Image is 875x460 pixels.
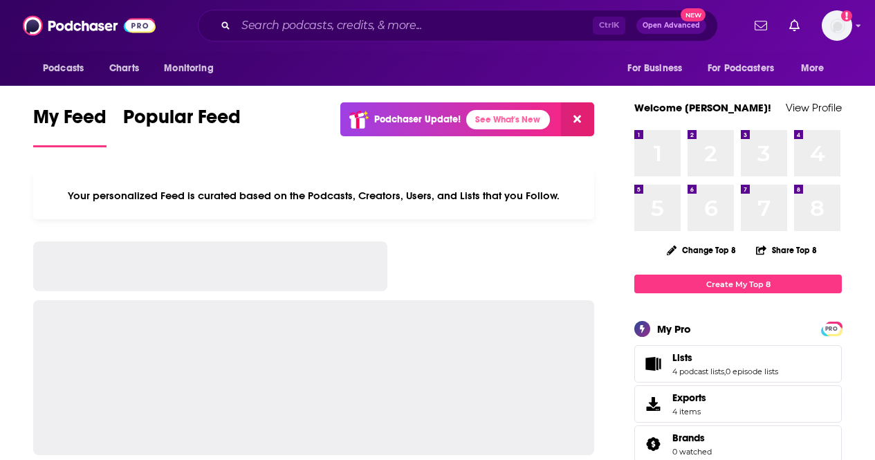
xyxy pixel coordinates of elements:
[636,17,706,34] button: Open AdvancedNew
[639,434,667,454] a: Brands
[123,105,241,137] span: Popular Feed
[657,322,691,335] div: My Pro
[33,105,107,137] span: My Feed
[198,10,718,42] div: Search podcasts, credits, & more...
[791,55,842,82] button: open menu
[726,367,778,376] a: 0 episode lists
[109,59,139,78] span: Charts
[593,17,625,35] span: Ctrl K
[634,345,842,383] span: Lists
[627,59,682,78] span: For Business
[784,14,805,37] a: Show notifications dropdown
[639,394,667,414] span: Exports
[801,59,825,78] span: More
[822,10,852,41] span: Logged in as YiyanWang
[374,113,461,125] p: Podchaser Update!
[43,59,84,78] span: Podcasts
[236,15,593,37] input: Search podcasts, credits, & more...
[643,22,700,29] span: Open Advanced
[634,275,842,293] a: Create My Top 8
[672,407,706,416] span: 4 items
[672,367,724,376] a: 4 podcast lists
[658,241,744,259] button: Change Top 8
[699,55,794,82] button: open menu
[23,12,156,39] img: Podchaser - Follow, Share and Rate Podcasts
[634,385,842,423] a: Exports
[672,447,712,457] a: 0 watched
[639,354,667,374] a: Lists
[123,105,241,147] a: Popular Feed
[823,323,840,333] a: PRO
[672,432,712,444] a: Brands
[33,105,107,147] a: My Feed
[672,351,692,364] span: Lists
[841,10,852,21] svg: Add a profile image
[672,392,706,404] span: Exports
[755,237,818,264] button: Share Top 8
[672,351,778,364] a: Lists
[100,55,147,82] a: Charts
[672,432,705,444] span: Brands
[33,55,102,82] button: open menu
[822,10,852,41] button: Show profile menu
[823,324,840,334] span: PRO
[724,367,726,376] span: ,
[33,172,594,219] div: Your personalized Feed is curated based on the Podcasts, Creators, Users, and Lists that you Follow.
[618,55,699,82] button: open menu
[681,8,706,21] span: New
[164,59,213,78] span: Monitoring
[786,101,842,114] a: View Profile
[466,110,550,129] a: See What's New
[154,55,231,82] button: open menu
[822,10,852,41] img: User Profile
[708,59,774,78] span: For Podcasters
[634,101,771,114] a: Welcome [PERSON_NAME]!
[749,14,773,37] a: Show notifications dropdown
